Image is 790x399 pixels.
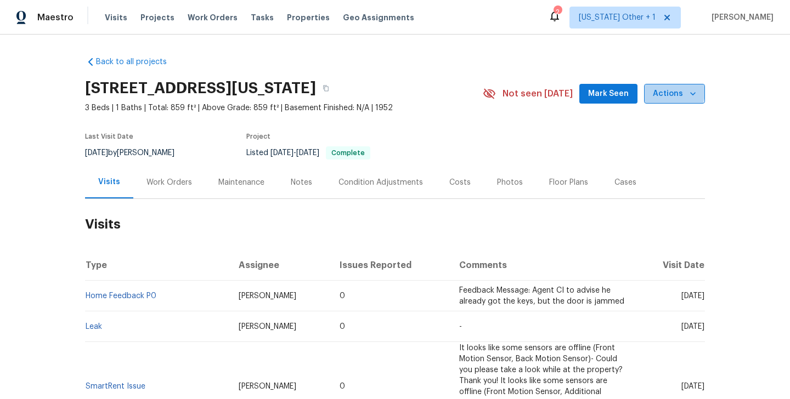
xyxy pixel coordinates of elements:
[270,149,319,157] span: -
[459,287,624,305] span: Feedback Message: Agent CI to advise he already got the keys, but the door is jammed
[681,292,704,300] span: [DATE]
[86,323,102,330] a: Leak
[497,177,523,188] div: Photos
[218,177,264,188] div: Maintenance
[85,56,190,67] a: Back to all projects
[614,177,636,188] div: Cases
[239,383,296,390] span: [PERSON_NAME]
[85,149,108,157] span: [DATE]
[503,88,573,99] span: Not seen [DATE]
[270,149,294,157] span: [DATE]
[287,12,330,23] span: Properties
[291,177,312,188] div: Notes
[340,383,345,390] span: 0
[85,199,705,250] h2: Visits
[579,84,637,104] button: Mark Seen
[327,150,369,156] span: Complete
[246,149,370,157] span: Listed
[146,177,192,188] div: Work Orders
[681,323,704,330] span: [DATE]
[85,83,316,94] h2: [STREET_ADDRESS][US_STATE]
[246,133,270,140] span: Project
[340,323,345,330] span: 0
[343,12,414,23] span: Geo Assignments
[316,78,336,98] button: Copy Address
[554,7,561,18] div: 2
[140,12,174,23] span: Projects
[588,87,629,101] span: Mark Seen
[86,292,156,300] a: Home Feedback P0
[85,146,188,159] div: by [PERSON_NAME]
[331,250,451,281] th: Issues Reported
[98,176,120,187] div: Visits
[449,177,471,188] div: Costs
[251,14,274,21] span: Tasks
[549,177,588,188] div: Floor Plans
[644,84,705,104] button: Actions
[681,383,704,390] span: [DATE]
[85,102,483,113] span: 3 Beds | 1 Baths | Total: 859 ft² | Above Grade: 859 ft² | Basement Finished: N/A | 1952
[188,12,238,23] span: Work Orders
[239,323,296,330] span: [PERSON_NAME]
[707,12,774,23] span: [PERSON_NAME]
[296,149,319,157] span: [DATE]
[85,250,230,281] th: Type
[85,133,133,140] span: Last Visit Date
[459,323,462,330] span: -
[579,12,656,23] span: [US_STATE] Other + 1
[86,383,145,390] a: SmartRent Issue
[230,250,331,281] th: Assignee
[340,292,345,300] span: 0
[653,87,696,101] span: Actions
[636,250,705,281] th: Visit Date
[450,250,636,281] th: Comments
[105,12,127,23] span: Visits
[338,177,423,188] div: Condition Adjustments
[37,12,74,23] span: Maestro
[239,292,296,300] span: [PERSON_NAME]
